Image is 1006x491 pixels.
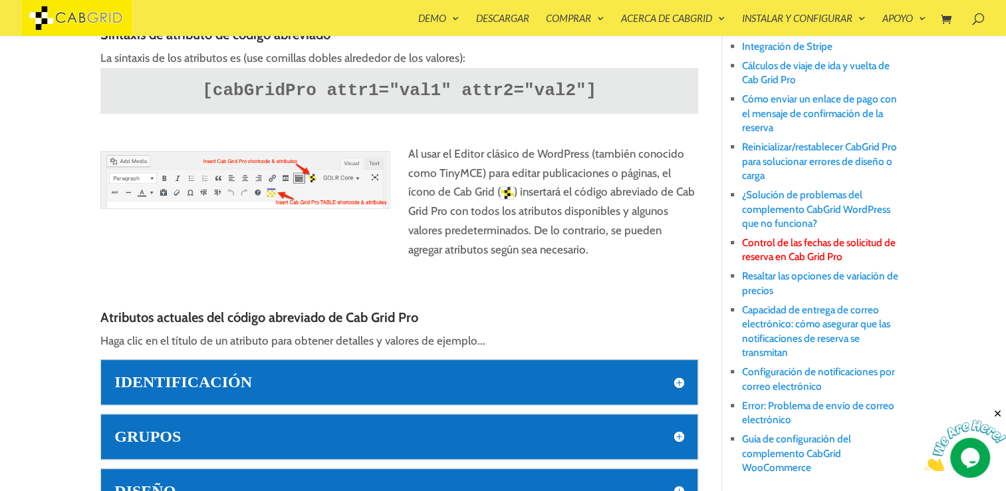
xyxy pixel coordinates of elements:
[501,186,514,200] img: Insertar icono de rejilla de cabina
[408,144,698,259] p: Al usar el Editor clásico de WordPress (también conocido como TinyMCE) para editar publicaciones ...
[742,303,890,359] a: Capacidad de entrega de correo electrónico: cómo asegurar que las notificaciones de reserva se tr...
[742,92,897,134] a: Cómo enviar un enlace de pago con el mensaje de confirmación de la reserva
[742,40,832,53] a: Integración de Stripe
[100,310,698,331] h3: Atributos actuales del código abreviado de Cab Grid Pro
[114,428,684,445] h5: GRUPOS
[742,188,890,230] a: ¿Solución de problemas del complemento CabGrid WordPress que no funciona?
[742,59,890,86] a: Cálculos de viaje de ida y vuelta de Cab Grid Pro
[100,27,698,49] h3: Sintaxis de atributo de código abreviado
[742,365,895,392] a: Configuración de notificaciones por correo electrónico
[742,269,898,296] a: Resaltar las opciones de variación de precios
[882,13,926,36] a: Apoyo
[546,13,604,36] a: Comprar
[100,51,465,65] font: La sintaxis de los atributos es (use comillas dobles alrededor de los valores):
[924,408,1006,471] iframe: chat widget
[418,13,459,36] a: Demo
[742,432,851,474] a: Guía de configuración del complemento CabGrid WooCommerce
[621,13,725,36] a: Acerca de CabGrid
[100,68,698,114] code: Click to copy this code to your clipboard...
[476,13,529,36] a: Descargar
[22,9,132,23] a: Complemento de taxi CabGrid
[742,399,894,426] a: Error: Problema de envío de correo electrónico
[114,373,684,391] h5: IDENTIFICACIÓN
[742,236,896,263] a: Control de las fechas de solicitud de reserva en Cab Grid Pro
[742,140,897,182] a: Reinicializar/restablecer CabGrid Pro para solucionar errores de diseño o carga
[742,13,866,36] a: Instalar y configurar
